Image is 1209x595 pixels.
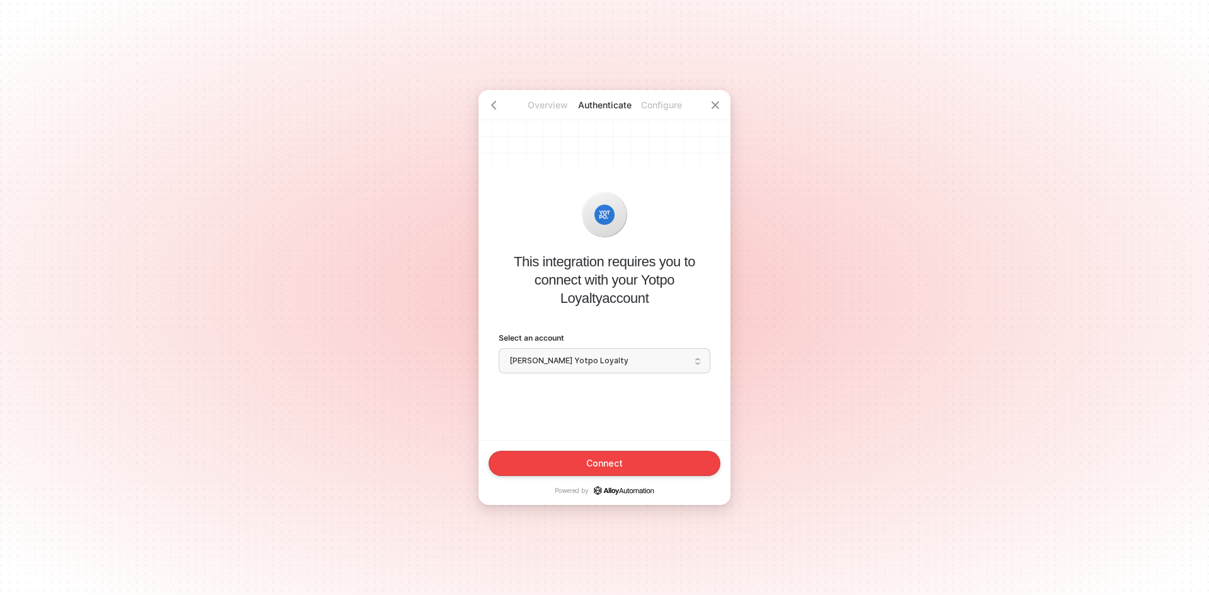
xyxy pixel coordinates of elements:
img: icon [594,205,615,225]
label: Select an account [499,332,710,343]
a: icon-success [594,486,654,495]
p: Overview [519,99,576,111]
p: This integration requires you to connect with your Yotpo Loyalty account [499,252,710,307]
button: Connect [489,451,720,476]
p: Authenticate [576,99,633,111]
span: icon-close [710,100,720,110]
span: icon-arrow-left [489,100,499,110]
p: Configure [633,99,690,111]
p: Powered by [555,486,654,495]
div: Connect [586,458,623,468]
span: Dexter Morgan's Yotpo Loyalty [509,351,700,370]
